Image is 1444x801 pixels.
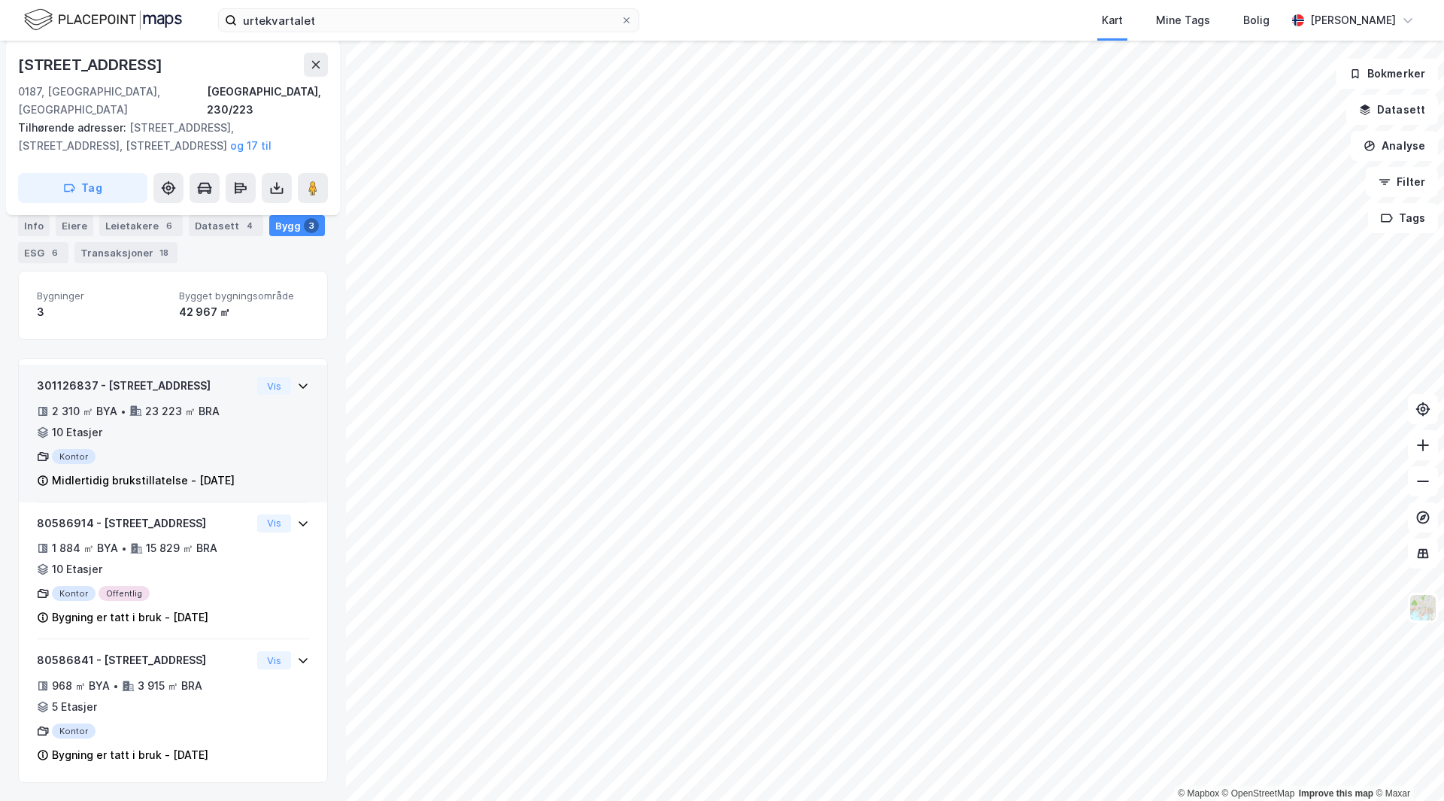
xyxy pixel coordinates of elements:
button: Vis [257,651,291,669]
div: 4 [242,218,257,233]
div: 80586914 - [STREET_ADDRESS] [37,514,251,532]
div: Datasett [189,215,263,236]
div: • [120,405,126,417]
div: 0187, [GEOGRAPHIC_DATA], [GEOGRAPHIC_DATA] [18,83,207,119]
button: Bokmerker [1336,59,1438,89]
div: 15 829 ㎡ BRA [146,539,217,557]
span: Bygninger [37,290,167,302]
img: Z [1409,593,1437,622]
button: Tags [1368,203,1438,233]
div: 1 884 ㎡ BYA [52,539,118,557]
input: Søk på adresse, matrikkel, gårdeiere, leietakere eller personer [237,9,620,32]
button: Filter [1366,167,1438,197]
button: Analyse [1351,131,1438,161]
div: Leietakere [99,215,183,236]
div: 6 [162,218,177,233]
div: Bygg [269,215,325,236]
button: Tag [18,173,147,203]
div: ESG [18,242,68,263]
div: Info [18,215,50,236]
div: 80586841 - [STREET_ADDRESS] [37,651,251,669]
iframe: Chat Widget [1369,729,1444,801]
a: Mapbox [1178,788,1219,799]
div: Bolig [1243,11,1270,29]
div: 42 967 ㎡ [179,303,309,321]
div: 3 [304,218,319,233]
a: Improve this map [1299,788,1373,799]
div: 3 915 ㎡ BRA [138,677,202,695]
button: Vis [257,377,291,395]
button: Datasett [1346,95,1438,125]
div: 6 [47,245,62,260]
div: Transaksjoner [74,242,177,263]
div: 5 Etasjer [52,698,97,716]
div: • [121,542,127,554]
div: Bygning er tatt i bruk - [DATE] [52,746,208,764]
div: [GEOGRAPHIC_DATA], 230/223 [207,83,328,119]
a: OpenStreetMap [1222,788,1295,799]
div: 2 310 ㎡ BYA [52,402,117,420]
div: 10 Etasjer [52,423,102,441]
div: 23 223 ㎡ BRA [145,402,220,420]
div: 10 Etasjer [52,560,102,578]
span: Bygget bygningsområde [179,290,309,302]
div: 301126837 - [STREET_ADDRESS] [37,377,251,395]
div: [STREET_ADDRESS] [18,53,165,77]
div: Bygning er tatt i bruk - [DATE] [52,608,208,627]
div: 3 [37,303,167,321]
div: Kart [1102,11,1123,29]
div: [STREET_ADDRESS], [STREET_ADDRESS], [STREET_ADDRESS] [18,119,316,155]
div: 18 [156,245,171,260]
div: Midlertidig brukstillatelse - [DATE] [52,472,235,490]
div: • [113,680,119,692]
div: 968 ㎡ BYA [52,677,110,695]
span: Tilhørende adresser: [18,121,129,134]
div: [PERSON_NAME] [1310,11,1396,29]
div: Eiere [56,215,93,236]
div: Mine Tags [1156,11,1210,29]
button: Vis [257,514,291,532]
img: logo.f888ab2527a4732fd821a326f86c7f29.svg [24,7,182,33]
